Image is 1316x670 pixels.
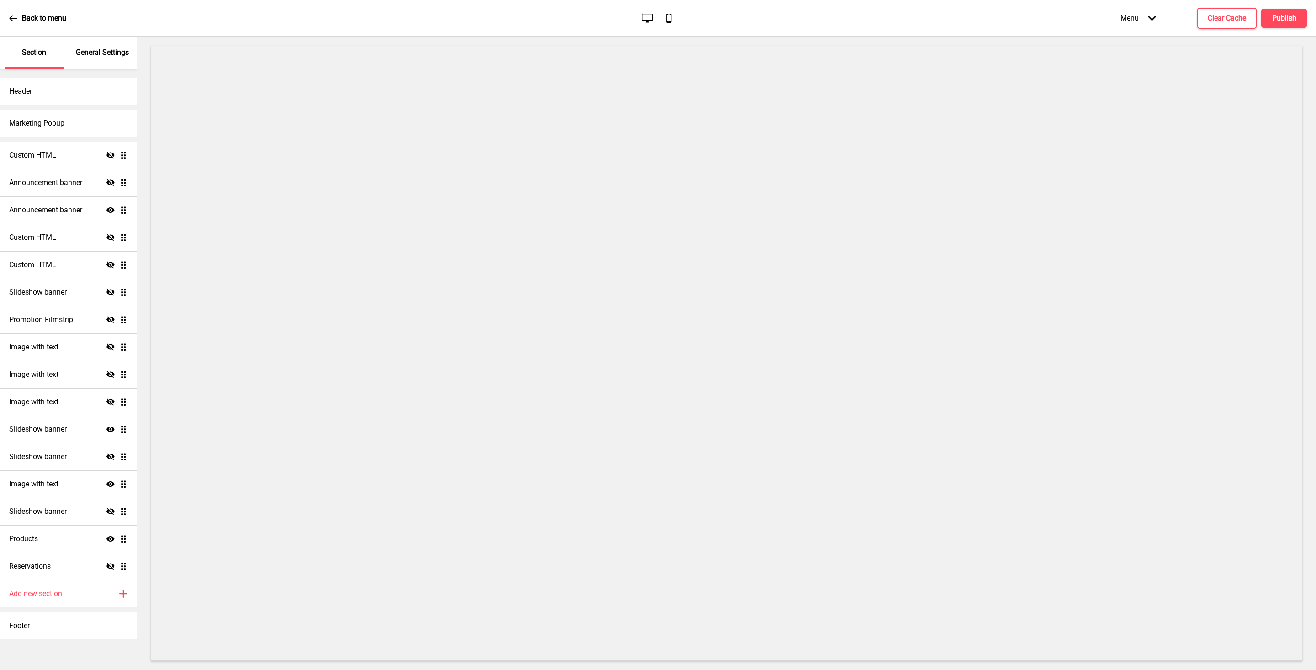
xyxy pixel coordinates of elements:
[1197,8,1257,29] button: Clear Cache
[9,150,56,160] h4: Custom HTML
[9,561,51,571] h4: Reservations
[22,13,66,23] p: Back to menu
[9,86,32,96] h4: Header
[76,47,129,58] p: General Settings
[1208,13,1246,23] h4: Clear Cache
[9,232,56,243] h4: Custom HTML
[9,621,30,631] h4: Footer
[9,589,62,599] h4: Add new section
[1111,5,1165,32] div: Menu
[9,178,82,188] h4: Announcement banner
[9,397,58,407] h4: Image with text
[9,287,67,297] h4: Slideshow banner
[9,260,56,270] h4: Custom HTML
[1261,9,1307,28] button: Publish
[9,118,64,128] h4: Marketing Popup
[9,315,73,325] h4: Promotion Filmstrip
[9,452,67,462] h4: Slideshow banner
[22,47,46,58] p: Section
[1272,13,1296,23] h4: Publish
[9,205,82,215] h4: Announcement banner
[9,534,38,544] h4: Products
[9,506,67,517] h4: Slideshow banner
[9,342,58,352] h4: Image with text
[9,424,67,434] h4: Slideshow banner
[9,479,58,489] h4: Image with text
[9,6,66,31] a: Back to menu
[9,369,58,380] h4: Image with text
